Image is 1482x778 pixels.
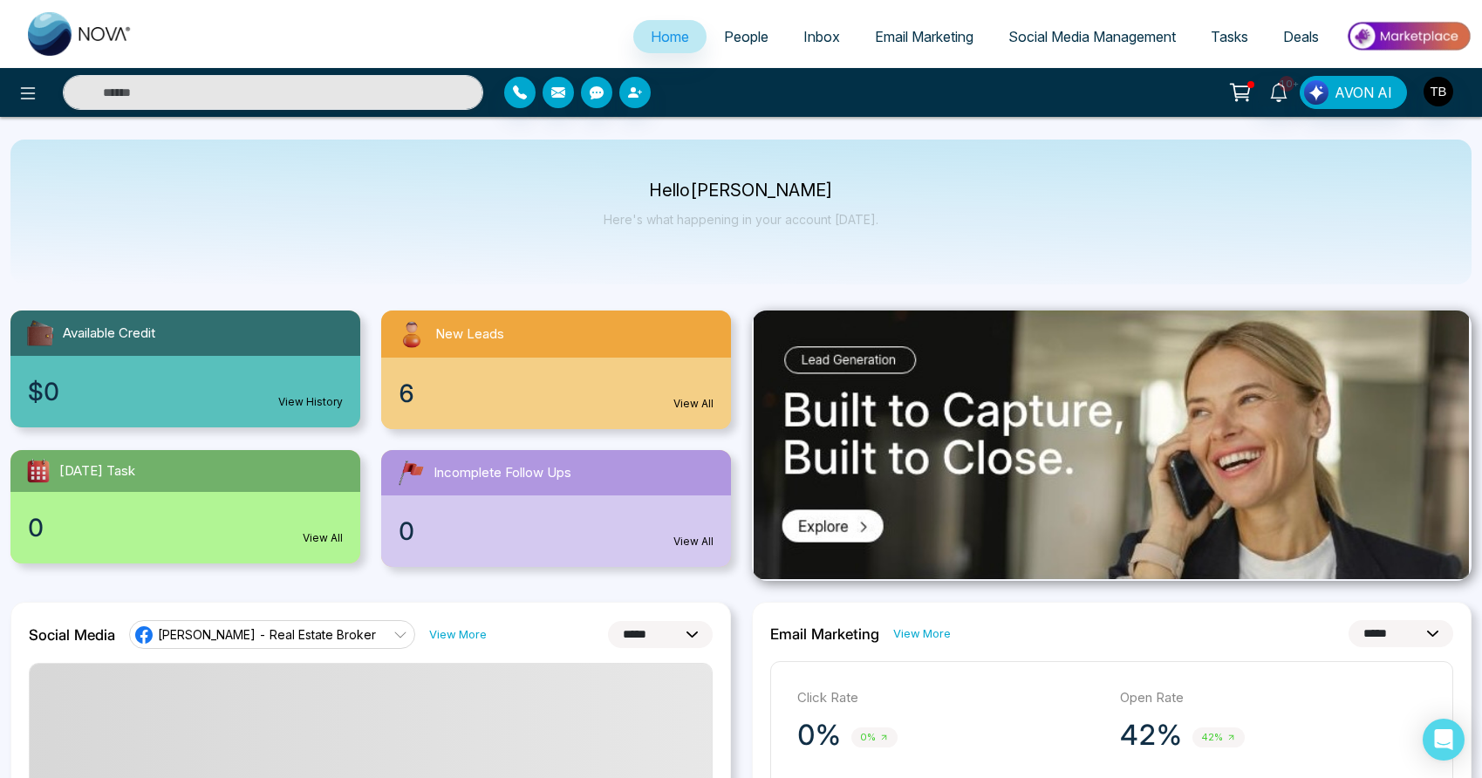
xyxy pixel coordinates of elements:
[24,317,56,349] img: availableCredit.svg
[371,450,741,567] a: Incomplete Follow Ups0View All
[1120,688,1426,708] p: Open Rate
[395,317,428,351] img: newLeads.svg
[24,457,52,485] img: todayTask.svg
[429,626,487,643] a: View More
[28,12,133,56] img: Nova CRM Logo
[1008,28,1176,45] span: Social Media Management
[1192,727,1245,747] span: 42%
[851,727,898,747] span: 0%
[1211,28,1248,45] span: Tasks
[857,20,991,53] a: Email Marketing
[770,625,879,643] h2: Email Marketing
[28,373,59,410] span: $0
[1283,28,1319,45] span: Deals
[724,28,768,45] span: People
[399,375,414,412] span: 6
[797,718,841,753] p: 0%
[29,626,115,644] h2: Social Media
[1300,76,1407,109] button: AVON AI
[59,461,135,481] span: [DATE] Task
[1335,82,1392,103] span: AVON AI
[1258,76,1300,106] a: 10+
[991,20,1193,53] a: Social Media Management
[399,513,414,549] span: 0
[63,324,155,344] span: Available Credit
[395,457,427,488] img: followUps.svg
[303,530,343,546] a: View All
[893,625,951,642] a: View More
[1266,20,1336,53] a: Deals
[1345,17,1472,56] img: Market-place.gif
[875,28,973,45] span: Email Marketing
[158,626,376,643] span: [PERSON_NAME] - Real Estate Broker
[754,311,1469,579] img: .
[28,509,44,546] span: 0
[797,688,1103,708] p: Click Rate
[673,534,714,549] a: View All
[651,28,689,45] span: Home
[673,396,714,412] a: View All
[278,394,343,410] a: View History
[1424,77,1453,106] img: User Avatar
[1193,20,1266,53] a: Tasks
[1120,718,1182,753] p: 42%
[803,28,840,45] span: Inbox
[1304,80,1328,105] img: Lead Flow
[786,20,857,53] a: Inbox
[604,212,878,227] p: Here's what happening in your account [DATE].
[1279,76,1294,92] span: 10+
[633,20,707,53] a: Home
[604,183,878,198] p: Hello [PERSON_NAME]
[435,324,504,345] span: New Leads
[371,311,741,429] a: New Leads6View All
[707,20,786,53] a: People
[434,463,571,483] span: Incomplete Follow Ups
[1423,719,1465,761] div: Open Intercom Messenger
